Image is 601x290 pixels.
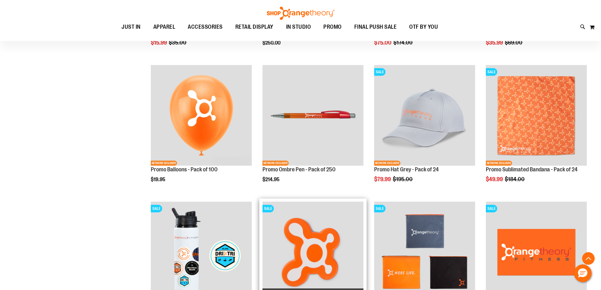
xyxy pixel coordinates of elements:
[505,39,523,46] span: $69.00
[148,62,255,199] div: product
[262,65,363,166] img: Product image for Promo Ombre Pen Red - Pack of 250
[486,161,512,166] span: NETWORK EXCLUSIVE
[393,176,414,182] span: $195.00
[151,65,252,167] a: Product image for Promo Balloons - Pack of 100NETWORK EXCLUSIVE
[403,20,444,34] a: OTF BY YOU
[374,161,400,166] span: NETWORK EXCLUSIVE
[151,177,166,182] span: $19.95
[393,39,414,46] span: $174.00
[374,205,386,212] span: SALE
[188,20,223,34] span: ACCESSORIES
[262,40,281,46] span: $250.00
[486,65,587,166] img: Product image for Sublimated Bandana - Pack of 24
[262,65,363,167] a: Product image for Promo Ombre Pen Red - Pack of 250NETWORK EXCLUSIVE
[374,166,439,173] a: Promo Hat Grey - Pack of 24
[151,166,218,173] a: Promo Balloons - Pack of 100
[374,39,392,46] span: $75.00
[181,20,229,34] a: ACCESSORIES
[259,62,367,199] div: product
[262,177,280,182] span: $214.95
[505,176,526,182] span: $184.00
[483,62,590,199] div: product
[266,7,335,20] img: Shop Orangetheory
[151,65,252,166] img: Product image for Promo Balloons - Pack of 100
[374,176,392,182] span: $79.99
[169,39,187,46] span: $35.00
[486,176,504,182] span: $49.99
[574,264,592,282] button: Hello, have a question? Let’s chat.
[235,20,274,34] span: RETAIL DISPLAY
[153,20,175,34] span: APPAREL
[486,205,497,212] span: SALE
[262,205,274,212] span: SALE
[323,20,342,34] span: PROMO
[151,161,177,166] span: NETWORK EXCLUSIVE
[147,20,182,34] a: APPAREL
[151,39,168,46] span: $15.99
[486,68,497,76] span: SALE
[354,20,397,34] span: FINAL PUSH SALE
[115,20,147,34] a: JUST IN
[371,62,478,199] div: product
[280,20,317,34] a: IN STUDIO
[121,20,141,34] span: JUST IN
[262,161,289,166] span: NETWORK EXCLUSIVE
[286,20,311,34] span: IN STUDIO
[262,166,336,173] a: Promo Ombre Pen - Pack of 250
[486,39,504,46] span: $35.99
[374,68,386,76] span: SALE
[486,166,578,173] a: Promo Sublimated Bandana - Pack of 24
[486,65,587,167] a: Product image for Sublimated Bandana - Pack of 24SALENETWORK EXCLUSIVE
[151,205,162,212] span: SALE
[374,65,475,166] img: Product image for Promo Hat Grey - Pack of 24
[317,20,348,34] a: PROMO
[229,20,280,34] a: RETAIL DISPLAY
[374,65,475,167] a: Product image for Promo Hat Grey - Pack of 24SALENETWORK EXCLUSIVE
[348,20,403,34] a: FINAL PUSH SALE
[409,20,438,34] span: OTF BY YOU
[582,252,595,265] button: Back To Top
